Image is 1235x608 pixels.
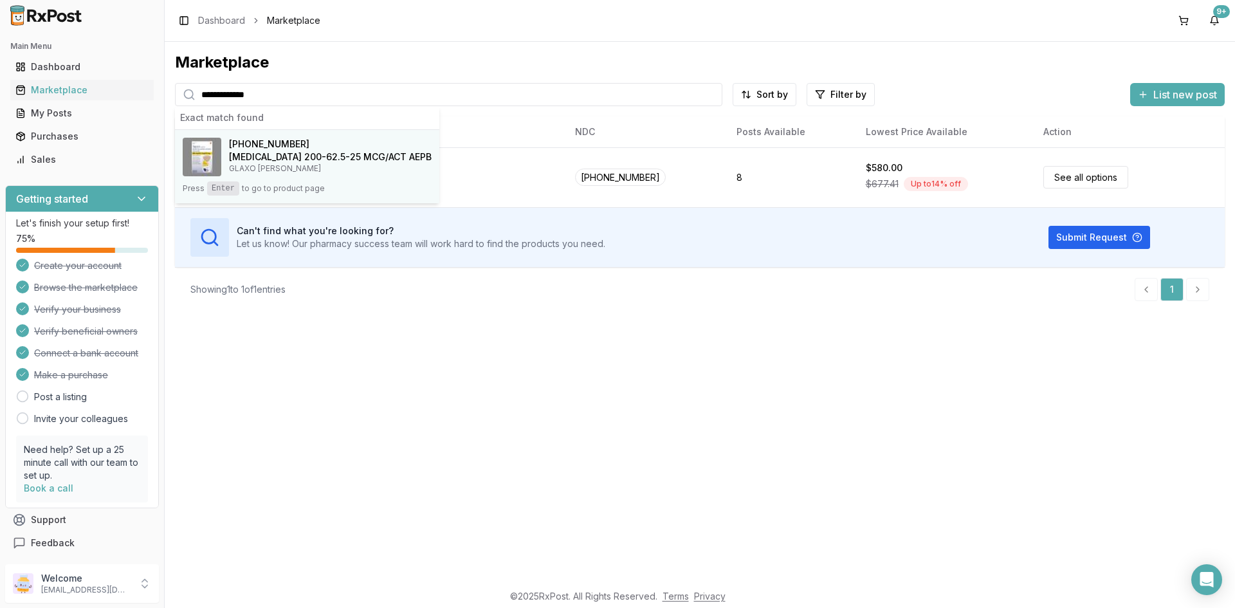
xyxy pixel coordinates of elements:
p: GLAXO [PERSON_NAME] [229,163,432,174]
p: Let us know! Our pharmacy success team will work hard to find the products you need. [237,237,605,250]
a: Terms [663,591,689,602]
span: Browse the marketplace [34,281,138,294]
button: Feedback [5,531,159,555]
span: Press [183,183,205,194]
div: Purchases [15,130,149,143]
a: Purchases [10,125,154,148]
button: My Posts [5,103,159,124]
img: RxPost Logo [5,5,87,26]
a: Dashboard [10,55,154,78]
a: Dashboard [198,14,245,27]
button: Trelegy Ellipta 200-62.5-25 MCG/ACT AEPB[PHONE_NUMBER][MEDICAL_DATA] 200-62.5-25 MCG/ACT AEPBGLAX... [175,130,439,203]
button: Submit Request [1048,226,1150,249]
th: NDC [565,116,726,147]
div: Up to 14 % off [904,177,968,191]
span: Make a purchase [34,369,108,382]
img: User avatar [13,573,33,594]
span: [PHONE_NUMBER] [229,138,309,151]
span: List new post [1153,87,1217,102]
span: Sort by [756,88,788,101]
span: Feedback [31,537,75,549]
div: Dashboard [15,60,149,73]
a: Sales [10,148,154,171]
button: Dashboard [5,57,159,77]
p: Need help? Set up a 25 minute call with our team to set up. [24,443,140,482]
a: Marketplace [10,78,154,102]
span: Verify beneficial owners [34,325,138,338]
h3: Can't find what you're looking for? [237,225,605,237]
span: $677.41 [866,178,899,190]
img: Trelegy Ellipta 200-62.5-25 MCG/ACT AEPB [183,138,221,176]
p: Welcome [41,572,131,585]
p: Let's finish your setup first! [16,217,148,230]
th: Posts Available [726,116,855,147]
div: Sales [15,153,149,166]
th: Lowest Price Available [855,116,1033,147]
div: $580.00 [866,161,902,174]
span: 75 % [16,232,35,245]
span: Create your account [34,259,122,272]
span: Connect a bank account [34,347,138,360]
a: My Posts [10,102,154,125]
div: 9+ [1213,5,1230,18]
td: 8 [726,147,855,207]
span: [PHONE_NUMBER] [575,169,666,186]
a: List new post [1130,89,1225,102]
a: 1 [1160,278,1184,301]
nav: pagination [1135,278,1209,301]
button: Sales [5,149,159,170]
a: Invite your colleagues [34,412,128,425]
a: Post a listing [34,391,87,403]
div: Marketplace [15,84,149,97]
button: 9+ [1204,10,1225,31]
h3: Getting started [16,191,88,207]
button: Marketplace [5,80,159,100]
span: Marketplace [267,14,320,27]
span: Verify your business [34,303,121,316]
button: Filter by [807,83,875,106]
div: Showing 1 to 1 of 1 entries [190,283,286,296]
button: Support [5,508,159,531]
h2: Main Menu [10,41,154,51]
div: Exact match found [175,106,439,130]
kbd: Enter [207,181,239,196]
th: Action [1033,116,1225,147]
h4: [MEDICAL_DATA] 200-62.5-25 MCG/ACT AEPB [229,151,432,163]
a: Privacy [694,591,726,602]
button: List new post [1130,83,1225,106]
div: Marketplace [175,52,1225,73]
button: Sort by [733,83,796,106]
a: See all options [1043,166,1128,189]
div: Open Intercom Messenger [1191,564,1222,595]
nav: breadcrumb [198,14,320,27]
button: Purchases [5,126,159,147]
div: My Posts [15,107,149,120]
span: to go to product page [242,183,325,194]
span: Filter by [830,88,866,101]
a: Book a call [24,483,73,493]
p: [EMAIL_ADDRESS][DOMAIN_NAME] [41,585,131,595]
